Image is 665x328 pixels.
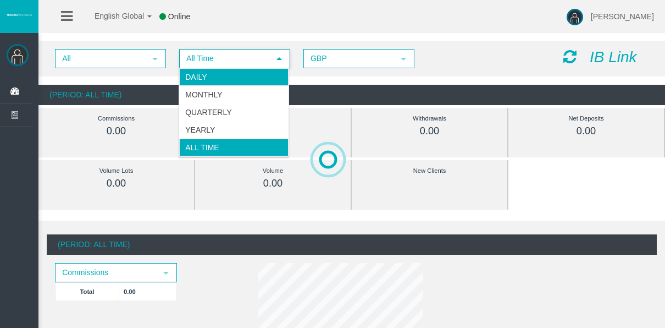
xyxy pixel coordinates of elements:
div: 0.00 [63,125,169,138]
li: Yearly [179,121,289,139]
div: Volume [220,165,326,177]
div: (Period: All Time) [38,85,665,105]
div: Withdrawals [376,112,483,125]
li: Quarterly [179,103,289,121]
span: Online [168,12,190,21]
div: Net Deposits [533,112,639,125]
span: English Global [80,12,144,20]
i: Reload Dashboard [563,49,577,64]
div: (Period: All Time) [47,234,657,255]
div: 0.00 [220,177,326,190]
div: Commissions [63,112,169,125]
span: [PERSON_NAME] [591,12,654,21]
li: All Time [179,139,289,156]
span: GBP [304,50,394,67]
span: select [162,269,170,277]
span: select [275,54,284,63]
img: user-image [567,9,583,25]
div: 0.00 [376,125,483,138]
div: Volume Lots [63,165,169,177]
img: logo.svg [5,13,33,17]
span: select [399,54,408,63]
td: Total [56,282,119,300]
span: select [151,54,159,63]
span: Commissions [56,264,156,281]
li: Monthly [179,86,289,103]
span: All [56,50,145,67]
span: All Time [180,50,269,67]
i: IB Link [590,48,637,65]
td: 0.00 [119,282,176,300]
div: 0.00 [63,177,169,190]
div: 0.00 [533,125,639,138]
li: Daily [179,68,289,86]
